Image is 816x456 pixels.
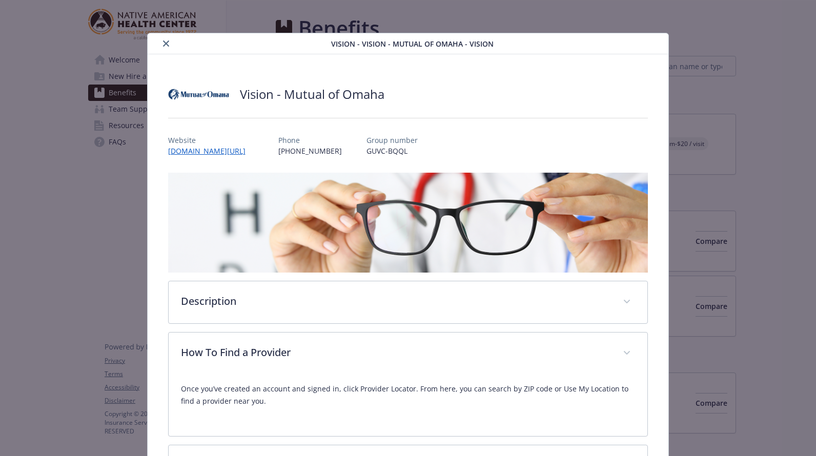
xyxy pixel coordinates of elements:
p: How To Find a Provider [181,345,611,360]
button: close [160,37,172,50]
p: GUVC-BQQL [366,146,418,156]
p: Group number [366,135,418,146]
h2: Vision - Mutual of Omaha [240,86,384,103]
p: Once you’ve created an account and signed in, click Provider Locator. From here, you can search b... [181,383,636,407]
div: How To Find a Provider [169,333,648,375]
p: [PHONE_NUMBER] [278,146,342,156]
span: Vision - Vision - Mutual of Omaha - Vision [331,38,494,49]
p: Phone [278,135,342,146]
div: Description [169,281,648,323]
p: Description [181,294,611,309]
img: Mutual of Omaha Insurance Company [168,79,230,110]
img: banner [168,173,648,273]
a: [DOMAIN_NAME][URL] [168,146,254,156]
div: How To Find a Provider [169,375,648,436]
p: Website [168,135,254,146]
